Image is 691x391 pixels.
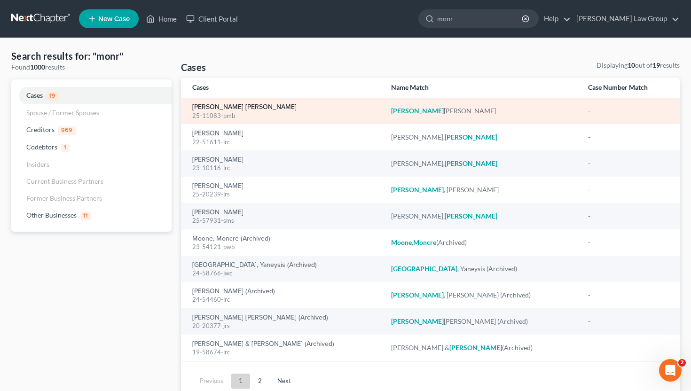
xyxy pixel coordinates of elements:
[391,185,573,195] div: , [PERSON_NAME]
[192,295,376,304] div: 24-54460-lrc
[30,63,45,71] strong: 1000
[588,106,668,116] div: -
[652,61,660,69] strong: 19
[588,238,668,247] div: -
[391,291,444,299] em: [PERSON_NAME]
[192,348,376,357] div: 19-58674-lrc
[192,341,334,347] a: [PERSON_NAME] & [PERSON_NAME] (Archived)
[588,290,668,300] div: -
[11,173,172,190] a: Current Business Partners
[628,61,635,69] strong: 10
[384,78,581,98] th: Name Match
[192,209,243,216] a: [PERSON_NAME]
[391,186,444,194] em: [PERSON_NAME]
[391,343,573,352] div: [PERSON_NAME] & (Archived)
[391,317,573,326] div: [PERSON_NAME] (Archived)
[26,125,55,133] span: Creditors
[391,317,444,325] em: [PERSON_NAME]
[391,211,573,221] div: [PERSON_NAME],
[11,87,172,104] a: Cases19
[588,211,668,221] div: -
[391,133,573,142] div: [PERSON_NAME],
[98,16,130,23] span: New Case
[11,121,172,139] a: Creditors969
[11,156,172,173] a: Insiders
[26,109,99,117] span: Spouse / Former Spouses
[391,238,573,247] div: , (Archived)
[391,238,412,246] em: Moone
[47,92,59,101] span: 19
[251,374,269,389] a: 2
[192,314,328,321] a: [PERSON_NAME] [PERSON_NAME] (Archived)
[270,374,298,389] a: Next
[181,61,206,74] h4: Cases
[581,78,680,98] th: Case Number Match
[11,49,172,63] h4: Search results for: "monr"
[192,242,376,251] div: 23-54121-pwb
[445,212,497,220] em: [PERSON_NAME]
[192,111,376,120] div: 25-11083-pmb
[141,10,181,27] a: Home
[11,104,172,121] a: Spouse / Former Spouses
[192,130,243,137] a: [PERSON_NAME]
[597,61,680,70] div: Displaying out of results
[445,133,497,141] em: [PERSON_NAME]
[26,211,77,219] span: Other Businesses
[588,133,668,142] div: -
[588,185,668,195] div: -
[26,143,57,151] span: Codebtors
[192,183,243,189] a: [PERSON_NAME]
[588,264,668,274] div: -
[11,190,172,207] a: Former Business Partners
[11,207,172,224] a: Other Businesses11
[192,156,243,163] a: [PERSON_NAME]
[588,343,668,352] div: -
[181,10,243,27] a: Client Portal
[449,344,502,352] em: [PERSON_NAME]
[61,144,70,152] span: 1
[391,264,573,274] div: , Yaneysis (Archived)
[192,138,376,147] div: 22-51611-lrc
[572,10,679,27] a: [PERSON_NAME] Law Group
[192,262,317,268] a: [GEOGRAPHIC_DATA], Yaneysis (Archived)
[58,126,76,135] span: 969
[539,10,571,27] a: Help
[391,265,457,273] em: [GEOGRAPHIC_DATA]
[413,238,436,246] em: Moncre
[437,10,523,27] input: Search by name...
[11,63,172,72] div: Found results
[192,235,270,242] a: Moone, Moncre (Archived)
[192,190,376,199] div: 25-20239-jrs
[192,104,297,110] a: [PERSON_NAME] [PERSON_NAME]
[391,107,444,115] em: [PERSON_NAME]
[678,359,686,367] span: 2
[391,290,573,300] div: , [PERSON_NAME] (Archived)
[192,321,376,330] div: 20-20377-jrs
[445,159,497,167] em: [PERSON_NAME]
[11,139,172,156] a: Codebtors1
[181,78,384,98] th: Cases
[192,216,376,225] div: 25-57931-sms
[391,106,573,116] div: [PERSON_NAME]
[26,177,103,185] span: Current Business Partners
[192,164,376,172] div: 23-10116-lrc
[231,374,250,389] a: 1
[26,194,102,202] span: Former Business Partners
[391,159,573,168] div: [PERSON_NAME],
[192,269,376,278] div: 24-58766-jwc
[192,288,275,295] a: [PERSON_NAME] (Archived)
[26,160,49,168] span: Insiders
[588,159,668,168] div: -
[80,212,91,220] span: 11
[659,359,682,382] iframe: Intercom live chat
[26,91,43,99] span: Cases
[588,317,668,326] div: -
